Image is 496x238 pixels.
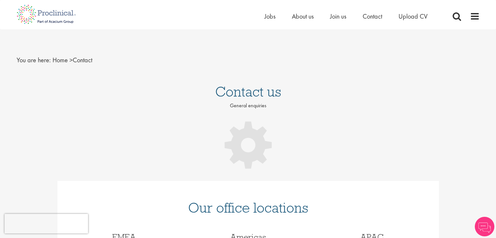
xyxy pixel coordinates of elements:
span: You are here: [17,56,51,64]
a: Upload CV [398,12,428,21]
iframe: reCAPTCHA [5,214,88,233]
img: Chatbot [475,217,494,236]
span: > [69,56,73,64]
a: Join us [330,12,346,21]
h1: Our office locations [67,201,429,215]
span: Contact [53,56,92,64]
a: About us [292,12,314,21]
a: Jobs [264,12,276,21]
a: Contact [363,12,382,21]
a: breadcrumb link to Home [53,56,68,64]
